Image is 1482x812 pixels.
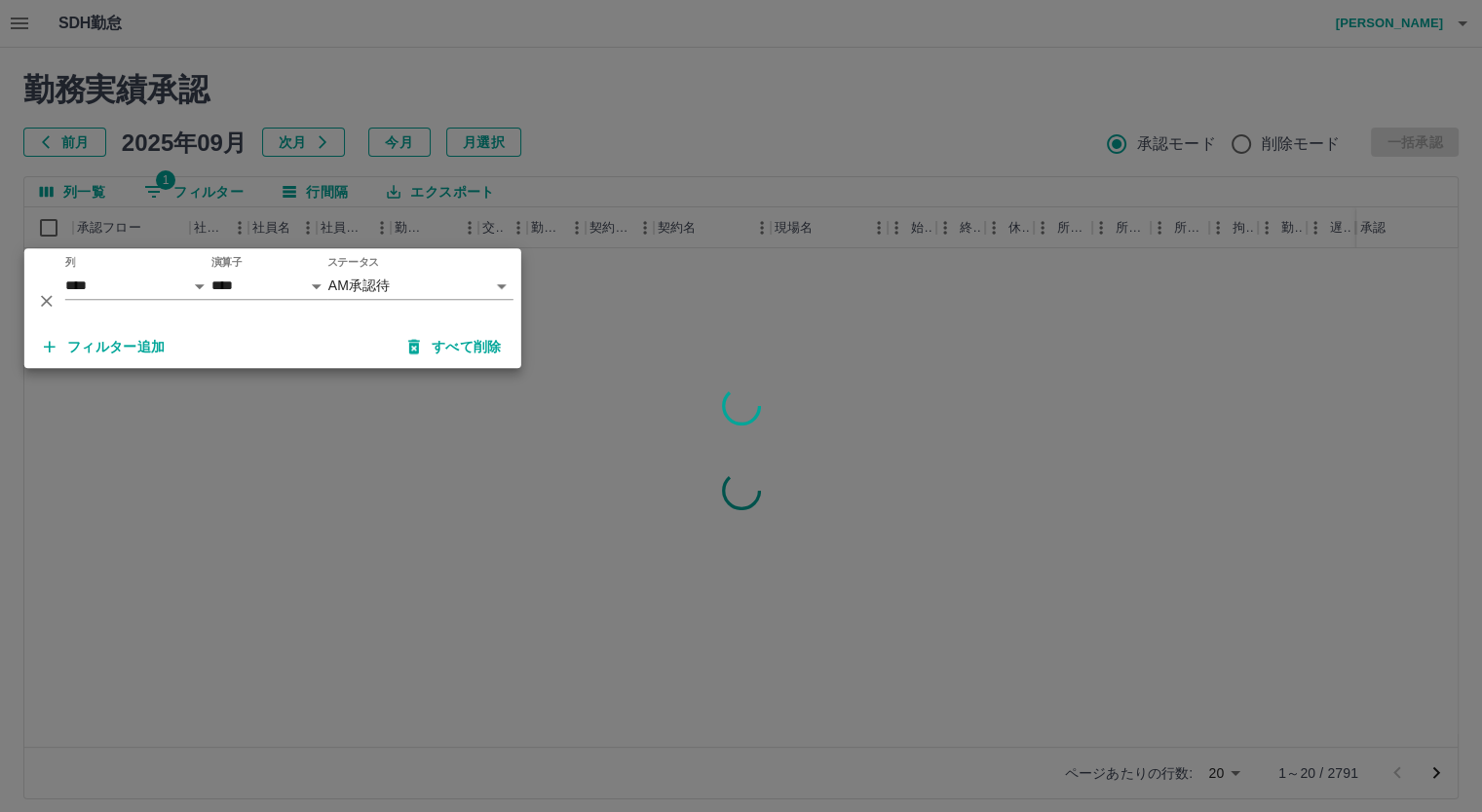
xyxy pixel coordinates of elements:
[211,255,243,270] label: 演算子
[327,255,379,270] label: ステータス
[393,329,517,364] button: すべて削除
[328,272,513,300] div: AM承認待
[32,287,61,316] button: 削除
[65,255,76,270] label: 列
[28,329,181,364] button: フィルター追加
